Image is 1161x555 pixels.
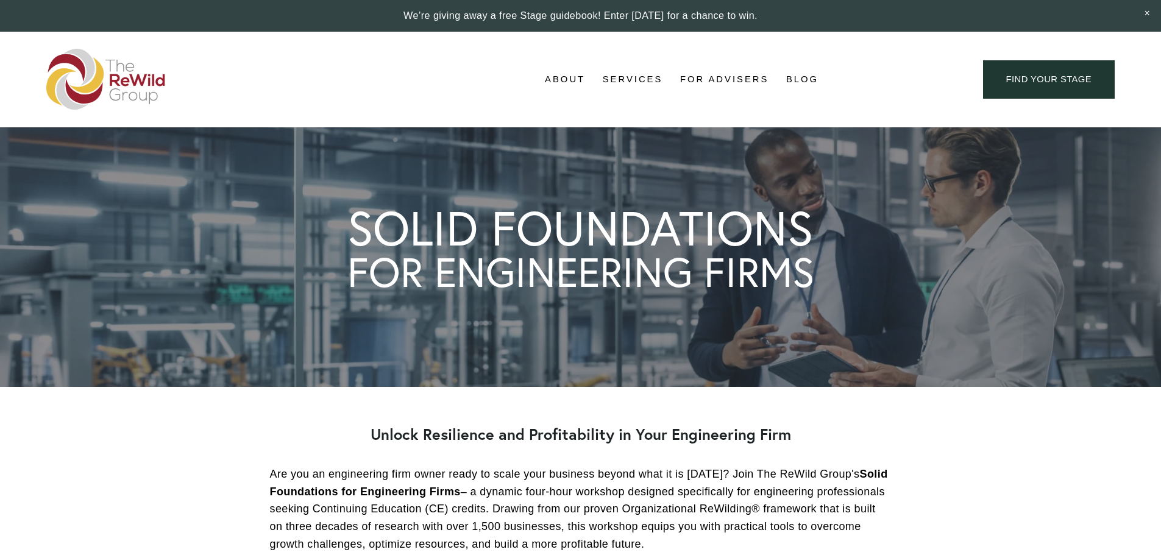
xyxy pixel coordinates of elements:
a: find your stage [983,60,1115,99]
strong: Unlock Resilience and Profitability in Your Engineering Firm [371,424,791,444]
p: Are you an engineering firm owner ready to scale your business beyond what it is [DATE]? Join The... [270,465,892,553]
span: About [545,71,585,88]
a: For Advisers [680,71,769,89]
h1: FOR ENGINEERING FIRMS [347,252,814,292]
a: Blog [786,71,818,89]
img: The ReWild Group [46,49,166,110]
span: Services [603,71,663,88]
h1: SOLID FOUNDATIONS [347,204,813,252]
strong: Solid Foundations for Engineering Firms [270,468,891,498]
a: folder dropdown [545,71,585,89]
a: folder dropdown [603,71,663,89]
